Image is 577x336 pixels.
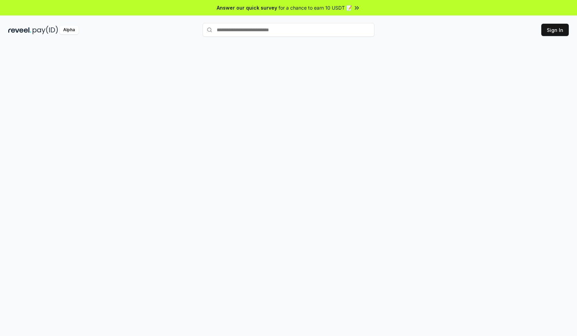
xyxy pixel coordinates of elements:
[33,26,58,34] img: pay_id
[8,26,31,34] img: reveel_dark
[217,4,277,11] span: Answer our quick survey
[541,24,569,36] button: Sign In
[59,26,79,34] div: Alpha
[279,4,352,11] span: for a chance to earn 10 USDT 📝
